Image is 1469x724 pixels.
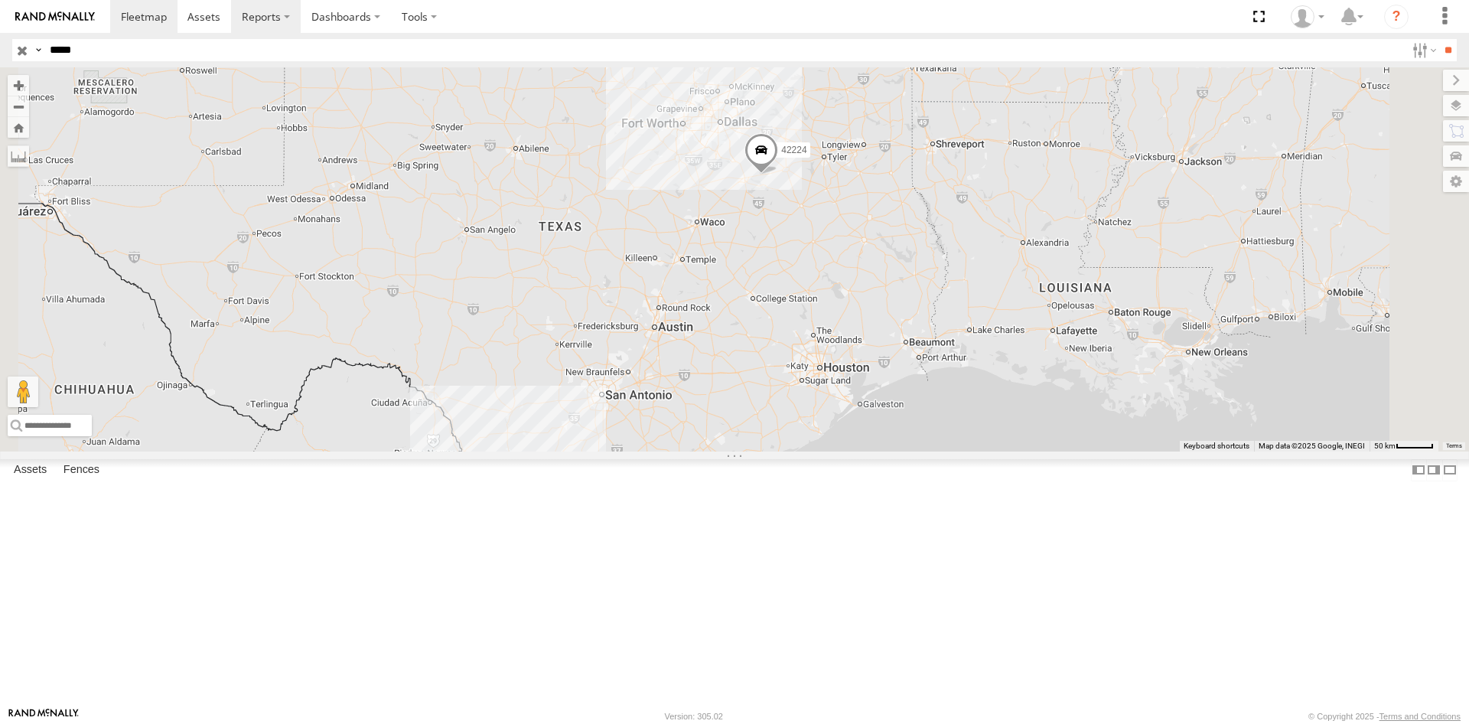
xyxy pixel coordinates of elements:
button: Zoom Home [8,117,29,138]
label: Search Query [32,39,44,61]
label: Dock Summary Table to the Left [1411,459,1426,481]
label: Assets [6,460,54,481]
label: Dock Summary Table to the Right [1426,459,1441,481]
button: Map Scale: 50 km per 46 pixels [1370,441,1438,452]
button: Drag Pegman onto the map to open Street View [8,377,38,407]
button: Zoom in [8,75,29,96]
label: Hide Summary Table [1442,459,1458,481]
a: Terms [1446,442,1462,448]
span: Map data ©2025 Google, INEGI [1259,442,1365,450]
label: Search Filter Options [1406,39,1439,61]
div: Juan Lopez [1285,5,1330,28]
a: Terms and Conditions [1379,712,1461,721]
button: Keyboard shortcuts [1184,441,1249,452]
span: 42224 [781,145,806,155]
i: ? [1384,5,1409,29]
label: Measure [8,145,29,167]
a: Visit our Website [8,709,79,724]
div: Version: 305.02 [665,712,723,721]
div: © Copyright 2025 - [1308,712,1461,721]
button: Zoom out [8,96,29,117]
label: Fences [56,460,107,481]
span: 50 km [1374,442,1396,450]
label: Map Settings [1443,171,1469,192]
img: rand-logo.svg [15,11,95,22]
